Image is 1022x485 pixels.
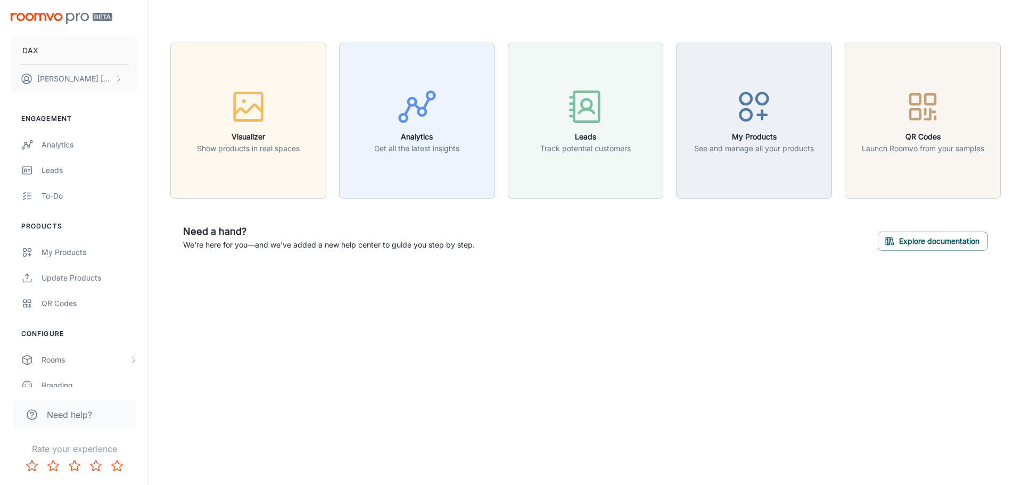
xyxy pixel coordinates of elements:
p: Get all the latest insights [374,143,459,154]
div: QR Codes [42,298,138,309]
p: DAX [22,45,38,56]
h6: Need a hand? [183,224,475,239]
div: Leads [42,165,138,176]
button: DAX [11,37,138,64]
h6: QR Codes [862,131,984,143]
div: Analytics [42,139,138,151]
p: Show products in real spaces [197,143,300,154]
div: My Products [42,246,138,258]
button: [PERSON_NAME] [PERSON_NAME] [11,65,138,93]
a: AnalyticsGet all the latest insights [339,114,495,125]
div: To-do [42,190,138,202]
p: We're here for you—and we've added a new help center to guide you step by step. [183,239,475,251]
p: Launch Roomvo from your samples [862,143,984,154]
p: Track potential customers [540,143,631,154]
a: LeadsTrack potential customers [508,114,664,125]
div: Update Products [42,272,138,284]
a: Explore documentation [878,235,988,245]
a: My ProductsSee and manage all your products [676,114,832,125]
button: VisualizerShow products in real spaces [170,43,326,199]
button: LeadsTrack potential customers [508,43,664,199]
img: Roomvo PRO Beta [11,13,112,24]
button: Explore documentation [878,232,988,251]
p: [PERSON_NAME] [PERSON_NAME] [37,73,112,85]
h6: Analytics [374,131,459,143]
h6: Leads [540,131,631,143]
h6: My Products [694,131,814,143]
h6: Visualizer [197,131,300,143]
button: QR CodesLaunch Roomvo from your samples [845,43,1001,199]
a: QR CodesLaunch Roomvo from your samples [845,114,1001,125]
p: See and manage all your products [694,143,814,154]
button: AnalyticsGet all the latest insights [339,43,495,199]
button: My ProductsSee and manage all your products [676,43,832,199]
